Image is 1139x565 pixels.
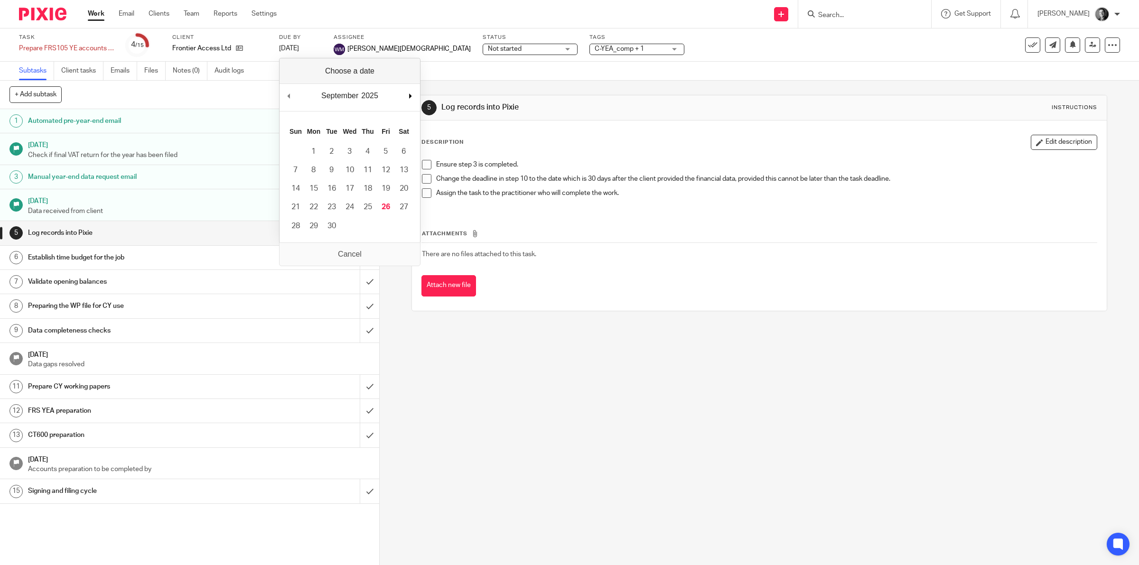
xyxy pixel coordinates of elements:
button: 17 [341,179,359,198]
a: Clients [149,9,169,19]
button: 25 [359,198,377,216]
span: [DATE] [279,45,299,52]
button: + Add subtask [9,86,62,102]
button: Edit description [1031,135,1097,150]
button: Previous Month [284,89,294,103]
div: September [320,89,360,103]
a: Files [144,62,166,80]
button: 4 [359,142,377,161]
button: 10 [341,161,359,179]
button: 22 [305,198,323,216]
h1: FRS YEA preparation [28,404,243,418]
button: 29 [305,217,323,235]
p: Frontier Access Ltd [172,44,231,53]
a: Work [88,9,104,19]
button: 12 [377,161,395,179]
p: Ensure step 3 is completed. [436,160,1097,169]
h1: Establish time budget for the job [28,250,243,265]
abbr: Tuesday [326,128,337,135]
div: 12 [9,404,23,417]
a: Email [119,9,134,19]
a: Subtasks [19,62,54,80]
button: 30 [323,217,341,235]
p: Data received from client [28,206,370,216]
label: Assignee [334,34,471,41]
div: 13 [9,429,23,442]
button: 8 [305,161,323,179]
h1: Data completeness checks [28,324,243,338]
h1: Signing and filing cycle [28,484,243,498]
img: Pixie [19,8,66,20]
h1: Log records into Pixie [28,226,243,240]
h1: Validate opening balances [28,275,243,289]
div: 5 [9,226,23,240]
input: Search [817,11,903,20]
h1: [DATE] [28,194,370,206]
span: Not started [488,46,522,52]
button: Attach new file [421,275,476,296]
span: Attachments [422,231,467,236]
img: DSC_9061-3.jpg [1094,7,1110,22]
h1: [DATE] [28,138,370,150]
button: 21 [287,198,305,216]
h1: Preparing the WP file for CY use [28,299,243,313]
label: Due by [279,34,322,41]
label: Tags [589,34,684,41]
button: 11 [359,161,377,179]
div: 6 [9,251,23,264]
div: 8 [9,299,23,313]
div: Prepare FRS105 YE accounts for YE ... 12/24(cloud) [19,44,114,53]
span: There are no files attached to this task. [422,251,536,258]
span: [PERSON_NAME][DEMOGRAPHIC_DATA] [347,44,471,54]
abbr: Sunday [289,128,302,135]
button: Next Month [406,89,415,103]
p: Description [421,139,464,146]
button: 5 [377,142,395,161]
abbr: Wednesday [343,128,356,135]
p: Data gaps resolved [28,360,370,369]
h1: CT600 preparation [28,428,243,442]
button: 15 [305,179,323,198]
h1: [DATE] [28,348,370,360]
span: Get Support [954,10,991,17]
h1: Automated pre-year-end email [28,114,243,128]
label: Client [172,34,267,41]
div: 15 [9,485,23,498]
div: 2025 [360,89,380,103]
button: 16 [323,179,341,198]
a: Reports [214,9,237,19]
button: 28 [287,217,305,235]
button: 7 [287,161,305,179]
button: 13 [395,161,413,179]
label: Task [19,34,114,41]
p: Assign the task to the practitioner who will complete the work. [436,188,1097,198]
p: Accounts preparation to be completed by [28,464,370,474]
abbr: Friday [382,128,390,135]
img: svg%3E [334,44,345,55]
span: C-YEA_comp + 1 [595,46,644,52]
h1: Log records into Pixie [441,102,779,112]
label: Status [483,34,578,41]
div: 1 [9,114,23,128]
button: 14 [287,179,305,198]
abbr: Thursday [362,128,373,135]
button: 3 [341,142,359,161]
div: 9 [9,324,23,337]
div: 7 [9,275,23,288]
button: 23 [323,198,341,216]
button: 27 [395,198,413,216]
div: 3 [9,170,23,184]
a: Audit logs [215,62,251,80]
a: Client tasks [61,62,103,80]
button: 19 [377,179,395,198]
h1: [DATE] [28,453,370,464]
small: /15 [135,43,144,48]
h1: Manual year-end data request email [28,170,243,184]
div: Instructions [1052,104,1097,111]
p: Check if final VAT return for the year has been filed [28,150,370,160]
button: 18 [359,179,377,198]
button: 20 [395,179,413,198]
abbr: Monday [307,128,320,135]
h1: Prepare CY working papers [28,380,243,394]
button: 6 [395,142,413,161]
